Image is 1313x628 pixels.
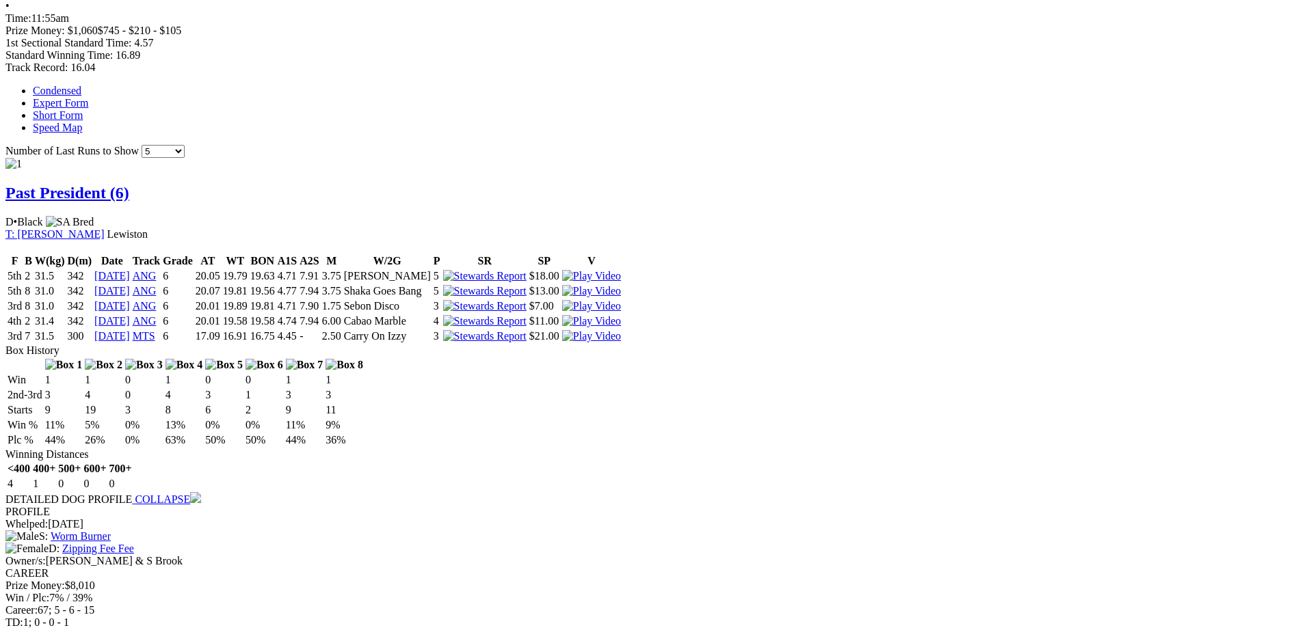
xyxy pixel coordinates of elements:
td: $7.00 [529,299,560,313]
td: 2 [24,269,33,283]
td: 0 [124,388,163,402]
td: 1 [245,388,284,402]
td: 7.94 [299,284,319,298]
th: A2S [299,254,319,268]
img: Box 2 [85,359,122,371]
div: [PERSON_NAME] & S Brook [5,555,1308,567]
td: 3.75 [321,284,342,298]
span: Prize Money: [5,579,65,591]
th: <400 [7,462,31,476]
td: 3.75 [321,269,342,283]
td: 1 [325,373,364,387]
img: Box 6 [246,359,283,371]
a: View replay [562,270,621,282]
td: 3 [285,388,324,402]
td: 4.71 [277,269,297,283]
img: Stewards Report [443,300,527,312]
div: [DATE] [5,518,1308,530]
a: Speed Map [33,122,82,133]
img: Box 1 [45,359,83,371]
a: [DATE] [94,300,130,312]
span: 16.89 [116,49,140,61]
td: 5th [7,269,23,283]
th: M [321,254,342,268]
td: 300 [67,329,93,343]
td: $21.00 [529,329,560,343]
img: Box 4 [165,359,203,371]
td: 3 [433,329,441,343]
td: 11 [325,403,364,417]
td: 11% [44,418,83,432]
td: 3 [433,299,441,313]
td: 7.91 [299,269,319,283]
td: 19.89 [222,299,248,313]
div: 11:55am [5,12,1308,25]
td: 20.01 [195,299,221,313]
td: Carry On Izzy [343,329,432,343]
th: P [433,254,441,268]
a: Expert Form [33,97,88,109]
img: Play Video [562,315,621,327]
span: Time: [5,12,31,24]
td: 31.0 [34,284,66,298]
td: 2 [245,403,284,417]
td: 0% [124,418,163,432]
td: 9 [44,403,83,417]
a: [DATE] [94,330,130,342]
td: 31.5 [34,269,66,283]
span: Lewiston [107,228,148,240]
th: 600+ [83,462,107,476]
td: 5 [433,269,441,283]
span: 16.04 [70,62,95,73]
td: 4.45 [277,329,297,343]
td: 19.79 [222,269,248,283]
td: 31.5 [34,329,66,343]
th: SP [529,254,560,268]
a: ANG [133,270,157,282]
th: WT [222,254,248,268]
img: Stewards Report [443,270,527,282]
span: COLLAPSE [135,493,190,505]
td: 6 [162,329,194,343]
img: Stewards Report [443,315,527,327]
div: Box History [5,344,1308,357]
td: 0 [83,477,107,491]
th: Track [132,254,161,268]
div: $8,010 [5,579,1308,592]
td: 16.75 [250,329,276,343]
th: 400+ [32,462,56,476]
td: 20.01 [195,314,221,328]
img: Box 8 [326,359,363,371]
td: 0% [245,418,284,432]
td: 342 [67,269,93,283]
td: 4 [7,477,31,491]
td: 3 [124,403,163,417]
span: Whelped: [5,518,48,530]
td: 5th [7,284,23,298]
div: 7% / 39% [5,592,1308,604]
div: PROFILE [5,506,1308,518]
td: 3rd [7,299,23,313]
th: AT [195,254,221,268]
td: 0 [57,477,81,491]
th: B [24,254,33,268]
th: F [7,254,23,268]
th: A1S [277,254,297,268]
span: 4.57 [134,37,153,49]
td: 5 [433,284,441,298]
td: 4 [433,314,441,328]
span: S: [5,530,48,542]
a: [DATE] [94,270,130,282]
td: 19 [84,403,123,417]
td: 6 [162,269,194,283]
td: 44% [44,433,83,447]
a: View replay [562,330,621,342]
img: Play Video [562,285,621,297]
a: Short Form [33,109,83,121]
img: Play Video [562,330,621,342]
td: 4th [7,314,23,328]
th: W/2G [343,254,432,268]
td: 6.00 [321,314,342,328]
span: Owner/s: [5,555,46,566]
td: 19.56 [250,284,276,298]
